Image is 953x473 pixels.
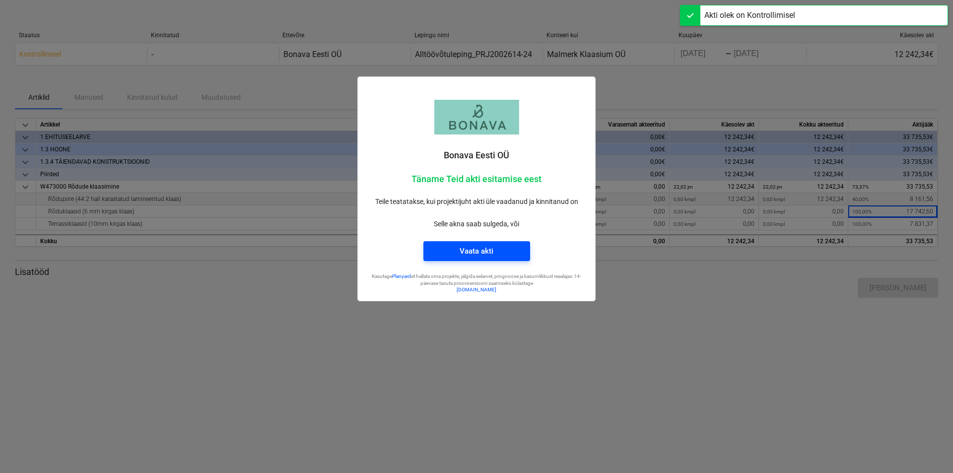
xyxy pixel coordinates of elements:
p: Bonava Eesti OÜ [366,149,587,161]
div: Vaata akti [460,245,493,258]
a: Planyard [392,273,411,279]
p: Täname Teid akti esitamise eest [366,173,587,185]
p: Teile teatatakse, kui projektijuht akti üle vaadanud ja kinnitanud on [366,197,587,207]
p: Selle akna saab sulgeda, või [366,219,587,229]
p: Kasutage et hallata oma projekte, jälgida eelarvet, prognoose ja kasumlikkust reaalajas. 14-päeva... [366,273,587,286]
button: Vaata akti [423,241,530,261]
a: [DOMAIN_NAME] [457,287,496,292]
div: Akti olek on Kontrollimisel [704,9,795,21]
